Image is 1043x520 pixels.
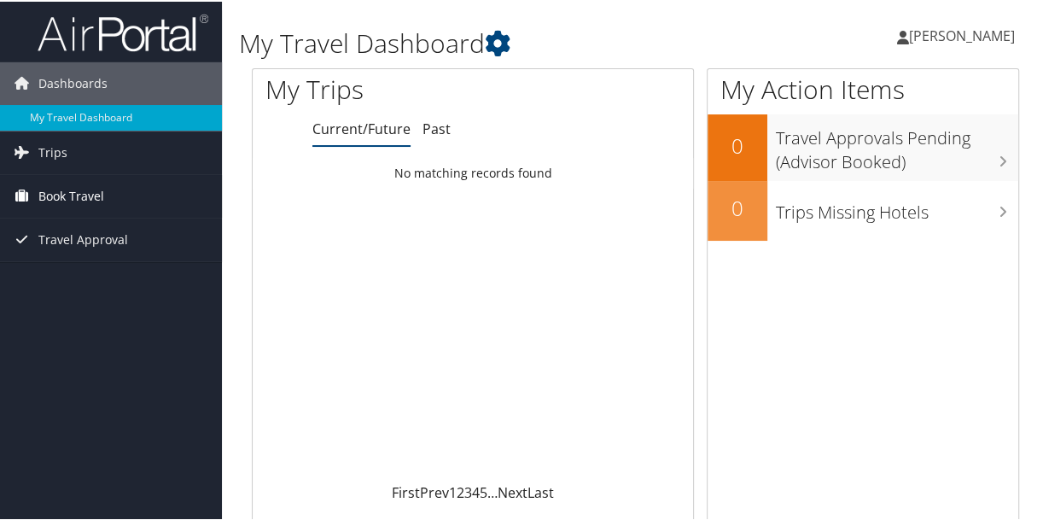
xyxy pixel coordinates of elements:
h1: My Travel Dashboard [239,24,767,60]
span: Dashboards [38,61,108,103]
span: Trips [38,130,67,172]
a: Current/Future [312,118,411,137]
h3: Travel Approvals Pending (Advisor Booked) [776,116,1018,172]
a: Next [498,482,527,500]
a: Past [422,118,451,137]
h2: 0 [708,130,767,159]
a: [PERSON_NAME] [897,9,1032,60]
a: 3 [464,482,472,500]
td: No matching records found [253,156,693,187]
span: Travel Approval [38,217,128,260]
img: airportal-logo.png [38,11,208,51]
h2: 0 [708,192,767,221]
a: Prev [420,482,449,500]
span: [PERSON_NAME] [909,25,1015,44]
span: Book Travel [38,173,104,216]
a: 4 [472,482,480,500]
a: 5 [480,482,487,500]
h1: My Action Items [708,70,1018,106]
a: 0Travel Approvals Pending (Advisor Booked) [708,113,1018,178]
h1: My Trips [265,70,497,106]
a: Last [527,482,554,500]
a: First [392,482,420,500]
h3: Trips Missing Hotels [776,190,1018,223]
span: … [487,482,498,500]
a: 2 [457,482,464,500]
a: 0Trips Missing Hotels [708,179,1018,239]
a: 1 [449,482,457,500]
